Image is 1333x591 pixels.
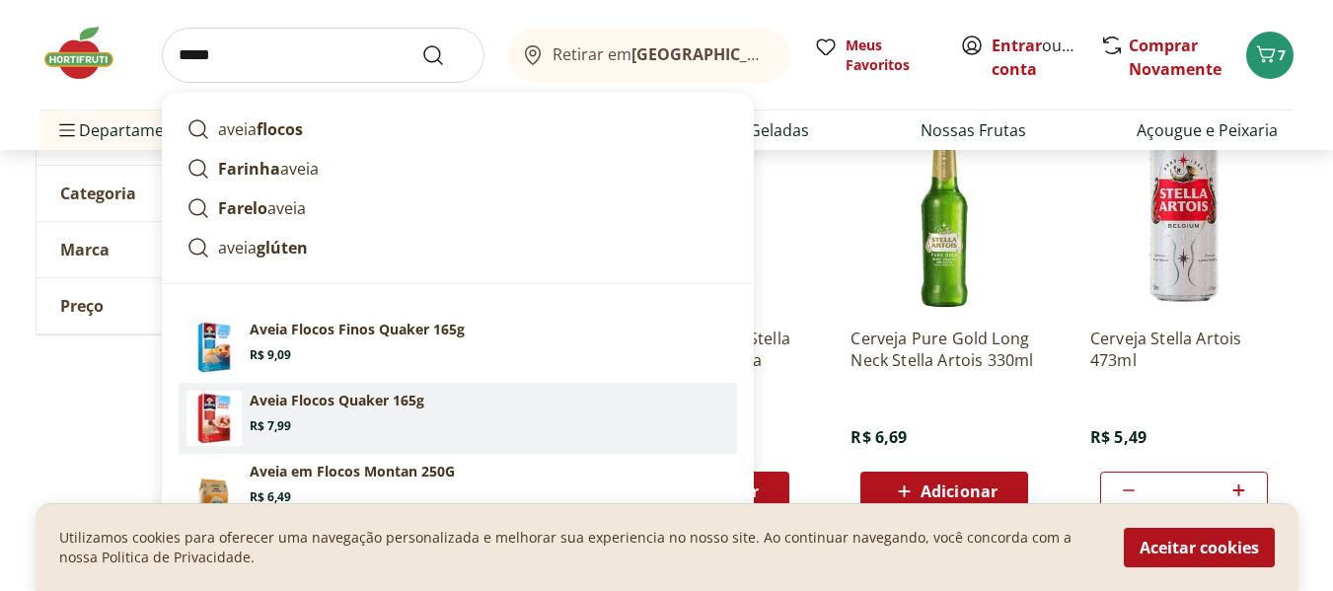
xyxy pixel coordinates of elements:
a: Entrar [992,35,1042,56]
input: search [162,28,484,83]
b: [GEOGRAPHIC_DATA]/[GEOGRAPHIC_DATA] [631,43,964,65]
a: PrincipalAveia Flocos Finos Quaker 165gR$ 9,09 [179,312,737,383]
strong: Farinha [218,158,280,180]
a: Cerveja Stella Artois 473ml [1090,328,1278,371]
span: Adicionar [921,483,998,499]
p: aveia [218,236,308,259]
a: aveiaflocos [179,110,737,149]
button: Aceitar cookies [1124,528,1275,567]
span: R$ 9,09 [250,347,291,363]
button: Carrinho [1246,32,1294,79]
a: PrincipalAveia Flocos Quaker 165gR$ 7,99 [179,383,737,454]
p: aveia [218,117,303,141]
button: Preço [37,278,333,333]
span: R$ 7,99 [250,418,291,434]
a: Comprar Novamente [1129,35,1222,80]
span: Departamentos [55,107,197,154]
a: Criar conta [992,35,1100,80]
img: Cerveja Pure Gold Long Neck Stella Artois 330ml [851,124,1038,312]
a: Farinhaaveia [179,149,737,188]
button: Categoria [37,166,333,221]
span: Marca [60,240,110,259]
span: Categoria [60,184,136,203]
button: Menu [55,107,79,154]
p: Utilizamos cookies para oferecer uma navegação personalizada e melhorar sua experiencia no nosso ... [59,528,1100,567]
a: Cerveja Pure Gold Long Neck Stella Artois 330ml [851,328,1038,371]
a: PrincipalAveia em Flocos Montan 250GR$ 6,49 [179,454,737,525]
img: Principal [186,320,242,375]
span: R$ 5,49 [1090,426,1147,448]
span: Preço [60,296,104,316]
a: aveiaglúten [179,228,737,267]
button: Adicionar [860,472,1028,511]
strong: flocos [257,118,303,140]
a: Fareloaveia [179,188,737,228]
p: aveia [218,157,319,181]
button: Submit Search [421,43,469,67]
a: Açougue e Peixaria [1137,118,1278,142]
span: Retirar em [553,45,771,63]
button: Marca [37,222,333,277]
span: ou [992,34,1079,81]
span: Meus Favoritos [846,36,936,75]
p: Aveia Flocos Quaker 165g [250,391,424,410]
strong: glúten [257,237,308,259]
p: Aveia em Flocos Montan 250G [250,462,455,481]
p: aveia [218,196,306,220]
span: 7 [1278,45,1286,64]
a: Nossas Frutas [921,118,1026,142]
img: Principal [186,462,242,517]
a: Meus Favoritos [814,36,936,75]
span: R$ 6,49 [250,489,291,505]
strong: Farelo [218,197,267,219]
p: Aveia Flocos Finos Quaker 165g [250,320,465,339]
button: Retirar em[GEOGRAPHIC_DATA]/[GEOGRAPHIC_DATA] [508,28,790,83]
img: Principal [186,391,242,446]
span: R$ 6,69 [851,426,907,448]
img: Cerveja Stella Artois 473ml [1090,124,1278,312]
img: Hortifruti [39,24,138,83]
